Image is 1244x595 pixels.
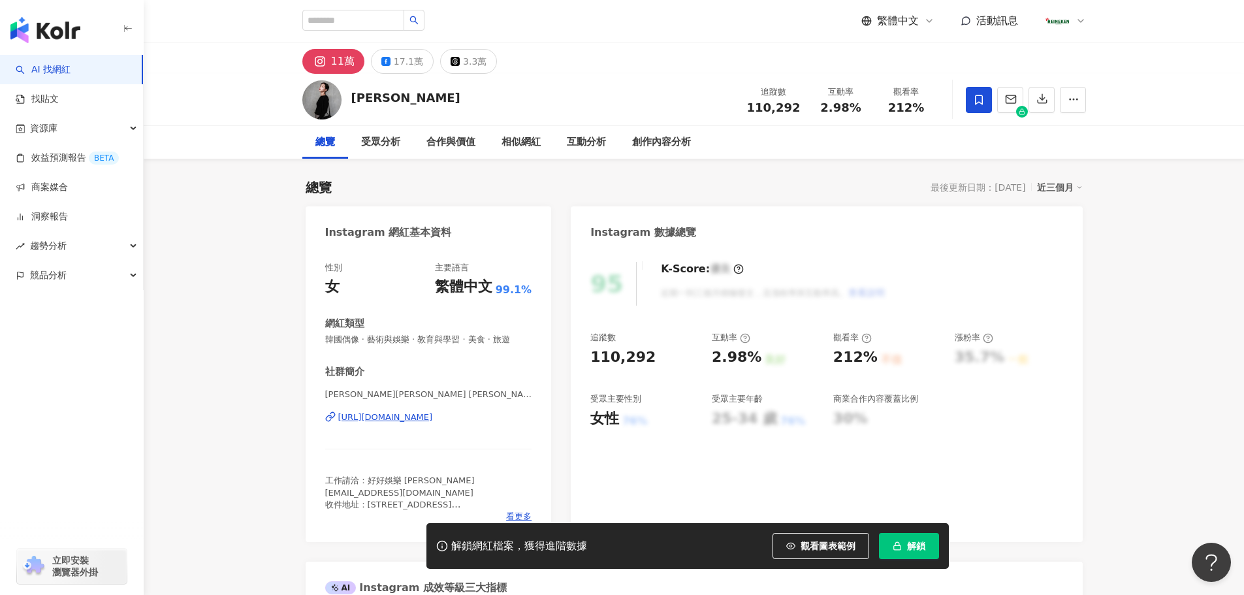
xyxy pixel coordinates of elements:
img: KOL Avatar [302,80,342,120]
div: Instagram 數據總覽 [590,225,696,240]
div: 2.98% [712,347,761,368]
span: [PERSON_NAME][PERSON_NAME] [PERSON_NAME] | cowabungayu [325,389,532,400]
div: 互動率 [712,332,750,344]
button: 17.1萬 [371,49,434,74]
div: 3.3萬 [463,52,486,71]
div: 繁體中文 [435,277,492,297]
span: 立即安裝 瀏覽器外掛 [52,555,98,578]
div: 相似網紅 [502,135,541,150]
span: 看更多 [506,511,532,523]
a: 找貼文 [16,93,59,106]
button: 11萬 [302,49,364,74]
div: [PERSON_NAME] [351,89,460,106]
span: 解鎖 [907,541,925,551]
a: chrome extension立即安裝 瀏覽器外掛 [17,549,127,584]
div: 總覽 [315,135,335,150]
div: 合作與價值 [426,135,475,150]
span: rise [16,242,25,251]
span: 2.98% [820,101,861,114]
span: 資源庫 [30,114,57,143]
div: 11萬 [331,52,355,71]
span: 99.1% [496,283,532,297]
div: K-Score : [661,262,744,276]
a: searchAI 找網紅 [16,63,71,76]
a: [URL][DOMAIN_NAME] [325,411,532,423]
span: 繁體中文 [877,14,919,28]
div: 總覽 [306,178,332,197]
div: 女性 [590,409,619,429]
a: 洞察報告 [16,210,68,223]
span: 活動訊息 [976,14,1018,27]
div: AI [325,581,357,594]
div: 性別 [325,262,342,274]
div: 商業合作內容覆蓋比例 [833,393,918,405]
div: 17.1萬 [394,52,423,71]
div: 主要語言 [435,262,469,274]
div: 漲粉率 [955,332,993,344]
button: 解鎖 [879,533,939,559]
div: 追蹤數 [747,86,801,99]
div: 受眾主要性別 [590,393,641,405]
button: 觀看圖表範例 [773,533,869,559]
div: Instagram 網紅基本資料 [325,225,452,240]
span: search [409,16,419,25]
div: 212% [833,347,878,368]
button: 3.3萬 [440,49,497,74]
div: 社群簡介 [325,365,364,379]
div: 110,292 [590,347,656,368]
span: 觀看圖表範例 [801,541,855,551]
div: 受眾主要年齡 [712,393,763,405]
img: logo [10,17,80,43]
span: 工作請洽：好好娛樂 [PERSON_NAME][EMAIL_ADDRESS][DOMAIN_NAME] 收件地址：[STREET_ADDRESS] #yurecordmmm #yuquest [325,475,475,521]
div: 觀看率 [833,332,872,344]
div: 女 [325,277,340,297]
div: [URL][DOMAIN_NAME] [338,411,433,423]
div: 近三個月 [1037,179,1083,196]
div: 觀看率 [882,86,931,99]
div: 互動率 [816,86,866,99]
span: 110,292 [747,101,801,114]
a: 效益預測報告BETA [16,152,119,165]
div: 受眾分析 [361,135,400,150]
a: 商案媒合 [16,181,68,194]
span: 212% [888,101,925,114]
img: chrome extension [21,556,46,577]
div: 最後更新日期：[DATE] [931,182,1025,193]
div: 解鎖網紅檔案，獲得進階數據 [451,539,587,553]
div: Instagram 成效等級三大指標 [325,581,507,595]
span: 韓國偶像 · 藝術與娛樂 · 教育與學習 · 美食 · 旅遊 [325,334,532,346]
div: 創作內容分析 [632,135,691,150]
img: HTW_logo.png [1045,8,1070,33]
span: 競品分析 [30,261,67,290]
div: 追蹤數 [590,332,616,344]
div: 網紅類型 [325,317,364,330]
span: 趨勢分析 [30,231,67,261]
div: 互動分析 [567,135,606,150]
